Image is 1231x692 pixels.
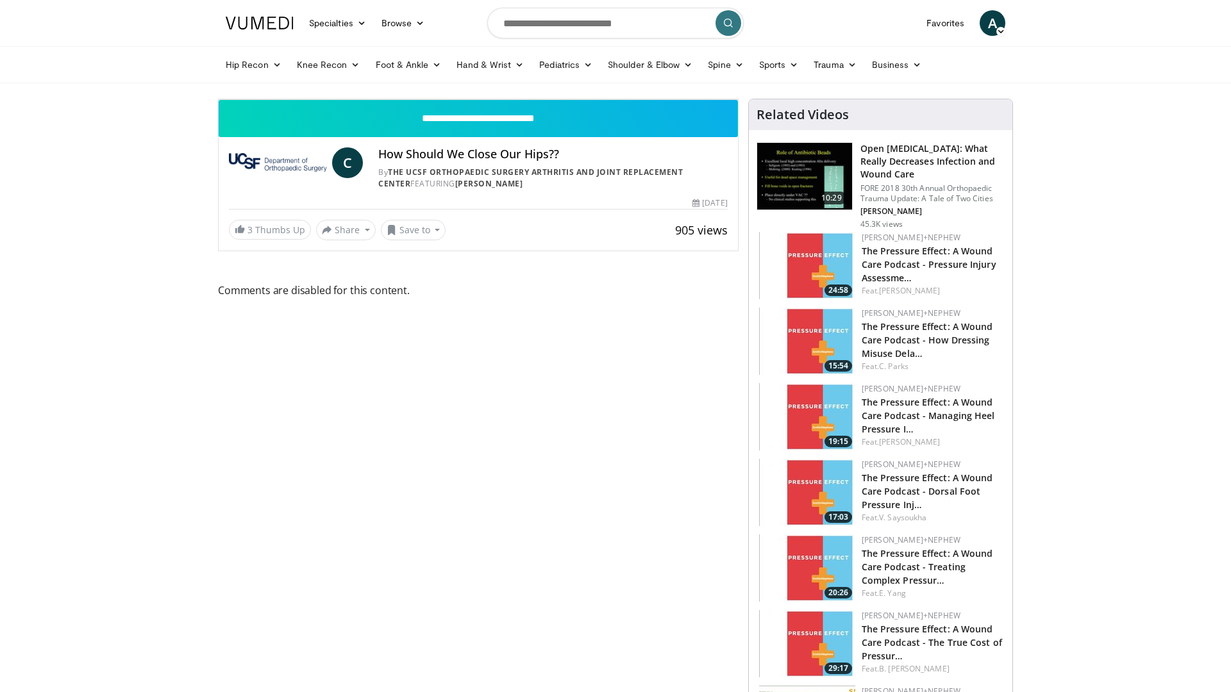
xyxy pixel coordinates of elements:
a: B. [PERSON_NAME] [879,663,950,674]
a: Spine [700,52,751,78]
a: E. Yang [879,588,906,598]
a: The Pressure Effect: A Wound Care Podcast - Dorsal Foot Pressure Inj… [862,472,993,511]
div: Feat. [862,285,1002,297]
a: [PERSON_NAME]+Nephew [862,383,960,394]
span: 20:26 [825,587,852,598]
a: The Pressure Effect: A Wound Care Podcast - The True Cost of Pressur… [862,623,1002,662]
img: bce944ac-c964-4110-a3bf-6462e96f2fa7.150x105_q85_crop-smart_upscale.jpg [759,610,855,677]
div: Feat. [862,436,1002,448]
a: Specialties [301,10,374,36]
a: The Pressure Effect: A Wound Care Podcast - Treating Complex Pressur… [862,547,993,586]
h4: Related Videos [757,107,849,122]
button: Share [316,220,376,240]
a: [PERSON_NAME]+Nephew [862,534,960,545]
a: [PERSON_NAME]+Nephew [862,459,960,470]
a: C. Parks [879,361,909,372]
button: Save to [381,220,446,240]
a: 29:17 [759,610,855,677]
div: Feat. [862,361,1002,372]
a: Foot & Ankle [368,52,449,78]
a: A [980,10,1005,36]
a: 15:54 [759,308,855,375]
a: Business [864,52,930,78]
a: [PERSON_NAME] [455,178,523,189]
img: 5dccabbb-5219-43eb-ba82-333b4a767645.150x105_q85_crop-smart_upscale.jpg [759,534,855,602]
a: [PERSON_NAME]+Nephew [862,308,960,318]
p: 45.3K views [860,219,903,229]
input: Search topics, interventions [487,8,744,38]
img: 61e02083-5525-4adc-9284-c4ef5d0bd3c4.150x105_q85_crop-smart_upscale.jpg [759,308,855,375]
a: The UCSF Orthopaedic Surgery Arthritis and Joint Replacement Center [378,167,683,189]
span: 10:29 [816,192,847,204]
a: Favorites [919,10,972,36]
a: Shoulder & Elbow [600,52,700,78]
div: By FEATURING [378,167,727,190]
a: The Pressure Effect: A Wound Care Podcast - How Dressing Misuse Dela… [862,320,993,359]
a: Knee Recon [289,52,368,78]
a: Hand & Wrist [449,52,532,78]
a: Pediatrics [532,52,600,78]
h3: Open [MEDICAL_DATA]: What Really Decreases Infection and Wound Care [860,142,1005,181]
a: [PERSON_NAME] [879,285,940,296]
img: 2a658e12-bd38-46e9-9f21-8239cc81ed40.150x105_q85_crop-smart_upscale.jpg [759,232,855,299]
a: The Pressure Effect: A Wound Care Podcast - Managing Heel Pressure I… [862,396,995,435]
a: 19:15 [759,383,855,450]
span: 24:58 [825,284,852,296]
span: Comments are disabled for this content. [218,282,739,299]
a: 10:29 Open [MEDICAL_DATA]: What Really Decreases Infection and Wound Care FORE 2018 30th Annual O... [757,142,1005,229]
a: The Pressure Effect: A Wound Care Podcast - Pressure Injury Assessme… [862,245,996,284]
a: Hip Recon [218,52,289,78]
div: Feat. [862,663,1002,675]
a: C [332,147,363,178]
a: [PERSON_NAME]+Nephew [862,232,960,243]
span: 19:15 [825,436,852,447]
p: FORE 2018 30th Annual Orthopaedic Trauma Update: A Tale of Two Cities [860,183,1005,204]
img: VuMedi Logo [226,17,294,29]
a: 17:03 [759,459,855,526]
a: 24:58 [759,232,855,299]
img: ded7be61-cdd8-40fc-98a3-de551fea390e.150x105_q85_crop-smart_upscale.jpg [757,143,852,210]
div: Feat. [862,512,1002,523]
h4: How Should We Close Our Hips?? [378,147,727,161]
span: 15:54 [825,360,852,372]
a: 3 Thumbs Up [229,220,311,240]
img: d68379d8-97de-484f-9076-f39c80eee8eb.150x105_q85_crop-smart_upscale.jpg [759,459,855,526]
p: [PERSON_NAME] [860,206,1005,217]
a: Sports [751,52,807,78]
span: 3 [247,224,253,236]
div: [DATE] [692,197,727,209]
a: V. Saysoukha [879,512,926,523]
span: 17:03 [825,511,852,523]
a: [PERSON_NAME] [879,436,940,447]
div: Feat. [862,588,1002,599]
a: Trauma [806,52,864,78]
a: 20:26 [759,534,855,602]
span: 29:17 [825,663,852,674]
img: 60a7b2e5-50df-40c4-868a-521487974819.150x105_q85_crop-smart_upscale.jpg [759,383,855,450]
video-js: Video Player [219,99,738,100]
a: Browse [374,10,433,36]
img: The UCSF Orthopaedic Surgery Arthritis and Joint Replacement Center [229,147,327,178]
a: [PERSON_NAME]+Nephew [862,610,960,621]
span: 905 views [675,222,728,238]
